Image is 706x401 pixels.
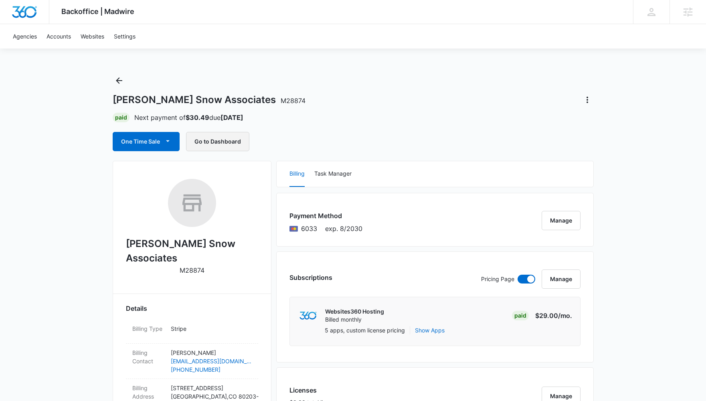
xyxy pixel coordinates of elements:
button: One Time Sale [113,132,180,151]
div: Paid [512,311,529,320]
div: Billing Contact[PERSON_NAME][EMAIL_ADDRESS][DOMAIN_NAME][PHONE_NUMBER] [126,344,258,379]
div: Billing TypeStripe [126,320,258,344]
div: Paid [113,113,129,122]
button: Go to Dashboard [186,132,249,151]
button: Actions [581,93,594,106]
span: Details [126,304,147,313]
dt: Billing Type [132,324,164,333]
button: Show Apps [415,326,445,334]
span: Mastercard ending with [301,224,317,233]
p: $29.00 [534,311,572,320]
button: Manage [542,211,581,230]
span: /mo. [558,312,572,320]
button: Manage [542,269,581,289]
p: Next payment of due [134,113,243,122]
span: Backoffice | Madwire [61,7,134,16]
h3: Subscriptions [289,273,332,282]
dt: Billing Address [132,384,164,401]
h1: [PERSON_NAME] Snow Associates [113,94,305,106]
a: [EMAIL_ADDRESS][DOMAIN_NAME] [171,357,252,365]
a: Websites [76,24,109,49]
strong: [DATE] [220,113,243,122]
a: Agencies [8,24,42,49]
img: marketing360Logo [299,312,317,320]
p: [PERSON_NAME] [171,348,252,357]
dt: Billing Contact [132,348,164,365]
span: M28874 [281,97,305,105]
h3: Licenses [289,385,341,395]
a: Accounts [42,24,76,49]
a: Settings [109,24,140,49]
p: 5 apps, custom license pricing [325,326,405,334]
p: Stripe [171,324,252,333]
span: exp. 8/2030 [325,224,362,233]
p: Billed monthly [325,316,384,324]
h2: [PERSON_NAME] Snow Associates [126,237,258,265]
button: Task Manager [314,161,352,187]
p: M28874 [180,265,204,275]
strong: $30.49 [186,113,209,122]
a: [PHONE_NUMBER] [171,365,252,374]
button: Billing [289,161,305,187]
p: Pricing Page [481,275,514,284]
p: Websites360 Hosting [325,308,384,316]
h3: Payment Method [289,211,362,221]
button: Back [113,74,125,87]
